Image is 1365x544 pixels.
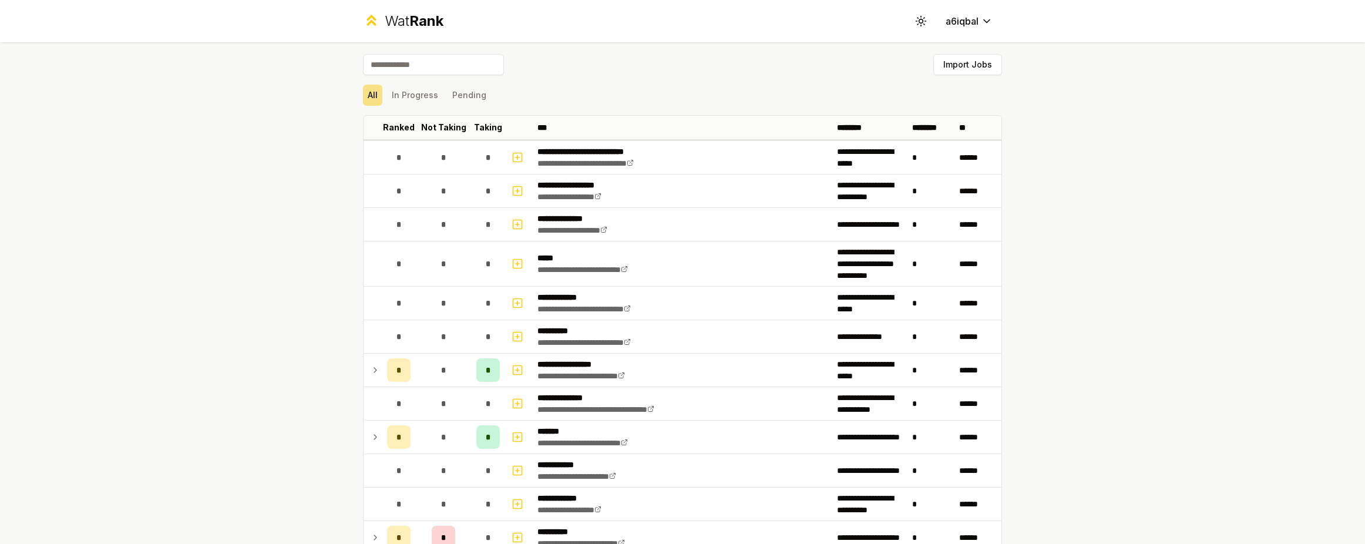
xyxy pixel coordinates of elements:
span: Rank [409,12,443,29]
span: a6iqbal [946,14,979,28]
button: a6iqbal [936,11,1002,32]
button: Import Jobs [933,54,1002,75]
div: Wat [385,12,443,31]
p: Ranked [383,122,415,133]
a: WatRank [363,12,443,31]
button: All [363,85,382,106]
p: Taking [474,122,502,133]
button: In Progress [387,85,443,106]
p: Not Taking [421,122,466,133]
button: Pending [448,85,491,106]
